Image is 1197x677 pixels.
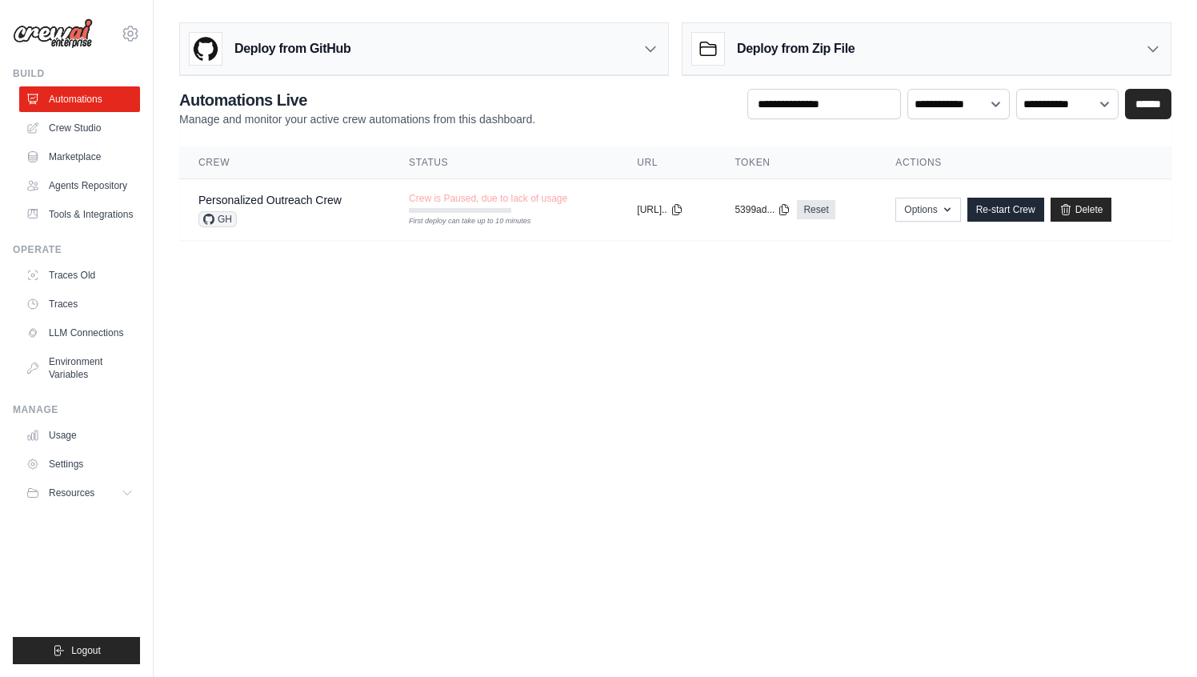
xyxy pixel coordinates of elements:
[13,403,140,416] div: Manage
[967,198,1044,222] a: Re-start Crew
[19,115,140,141] a: Crew Studio
[19,262,140,288] a: Traces Old
[234,39,350,58] h3: Deploy from GitHub
[71,644,101,657] span: Logout
[715,146,876,179] th: Token
[49,487,94,499] span: Resources
[390,146,618,179] th: Status
[19,291,140,317] a: Traces
[409,216,511,227] div: First deploy can take up to 10 minutes
[19,173,140,198] a: Agents Repository
[13,18,93,49] img: Logo
[737,39,855,58] h3: Deploy from Zip File
[19,320,140,346] a: LLM Connections
[19,423,140,448] a: Usage
[895,198,960,222] button: Options
[179,111,535,127] p: Manage and monitor your active crew automations from this dashboard.
[13,67,140,80] div: Build
[198,211,237,227] span: GH
[19,349,140,387] a: Environment Variables
[19,144,140,170] a: Marketplace
[19,86,140,112] a: Automations
[618,146,715,179] th: URL
[13,637,140,664] button: Logout
[13,243,140,256] div: Operate
[876,146,1171,179] th: Actions
[179,146,390,179] th: Crew
[179,89,535,111] h2: Automations Live
[409,192,567,205] span: Crew is Paused, due to lack of usage
[1051,198,1112,222] a: Delete
[797,200,835,219] a: Reset
[19,480,140,506] button: Resources
[198,194,342,206] a: Personalized Outreach Crew
[190,33,222,65] img: GitHub Logo
[19,202,140,227] a: Tools & Integrations
[735,203,791,216] button: 5399ad...
[19,451,140,477] a: Settings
